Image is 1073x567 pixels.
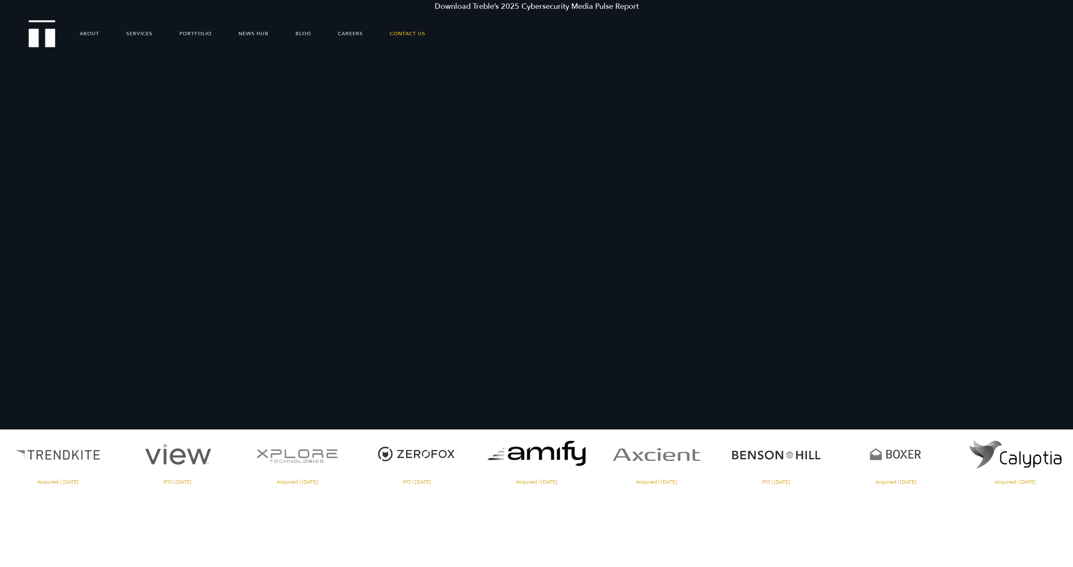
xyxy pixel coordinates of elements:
[120,429,236,479] img: View logo
[957,479,1073,484] span: Acquired | [DATE]
[599,479,714,484] span: Acquired | [DATE]
[838,479,954,484] span: Acquired | [DATE]
[359,479,475,484] span: IPO | [DATE]
[80,21,99,46] a: About
[479,429,594,484] a: Visit the website
[718,479,834,484] span: IPO | [DATE]
[359,429,475,479] img: ZeroFox logo
[120,429,236,484] a: Visit the View website
[338,21,363,46] a: Careers
[239,479,355,484] span: Acquired | [DATE]
[599,429,714,484] a: Visit the Axcient website
[238,21,269,46] a: News Hub
[957,429,1073,484] a: Visit the website
[838,429,954,484] a: Visit the Boxer website
[179,21,212,46] a: Portfolio
[239,429,355,479] img: XPlore logo
[295,21,311,46] a: Blog
[599,429,714,479] img: Axcient logo
[390,21,425,46] a: Contact Us
[29,20,55,47] img: Treble logo
[359,429,475,484] a: Visit the ZeroFox website
[239,429,355,484] a: Visit the XPlore website
[718,429,834,479] img: Benson Hill logo
[838,429,954,479] img: Boxer logo
[120,479,236,484] span: IPO | [DATE]
[479,479,594,484] span: Acquired | [DATE]
[718,429,834,484] a: Visit the Benson Hill website
[126,21,153,46] a: Services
